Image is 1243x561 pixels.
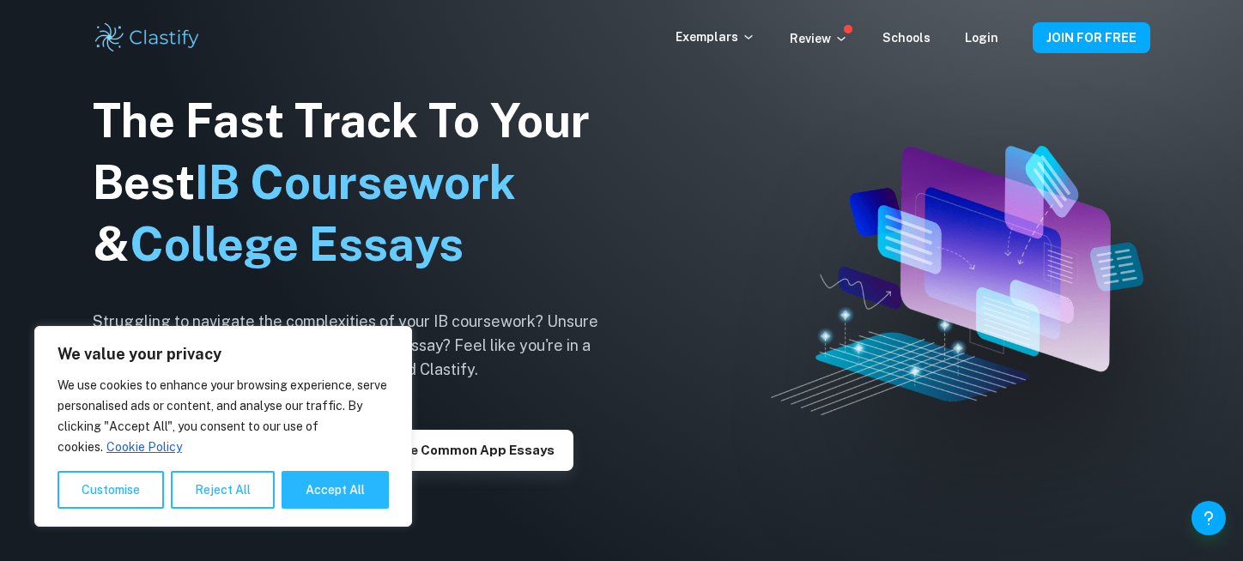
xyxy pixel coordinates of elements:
a: Schools [882,31,931,45]
button: JOIN FOR FREE [1033,22,1150,53]
p: We use cookies to enhance your browsing experience, serve personalised ads or content, and analys... [58,375,389,457]
p: Exemplars [676,27,755,46]
a: Explore Common App essays [349,441,573,457]
button: Explore Common App essays [349,430,573,471]
span: IB Coursework [195,155,516,209]
span: College Essays [130,217,464,271]
p: We value your privacy [58,344,389,365]
img: Clastify logo [93,21,202,55]
p: Review [790,29,848,48]
button: Help and Feedback [1191,501,1226,535]
a: Cookie Policy [106,439,183,455]
button: Accept All [282,471,389,509]
h6: Struggling to navigate the complexities of your IB coursework? Unsure how to write a standout col... [93,310,625,382]
button: Reject All [171,471,275,509]
a: Login [965,31,998,45]
img: Clastify hero [771,146,1143,415]
button: Customise [58,471,164,509]
div: We value your privacy [34,326,412,527]
h1: The Fast Track To Your Best & [93,90,625,275]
